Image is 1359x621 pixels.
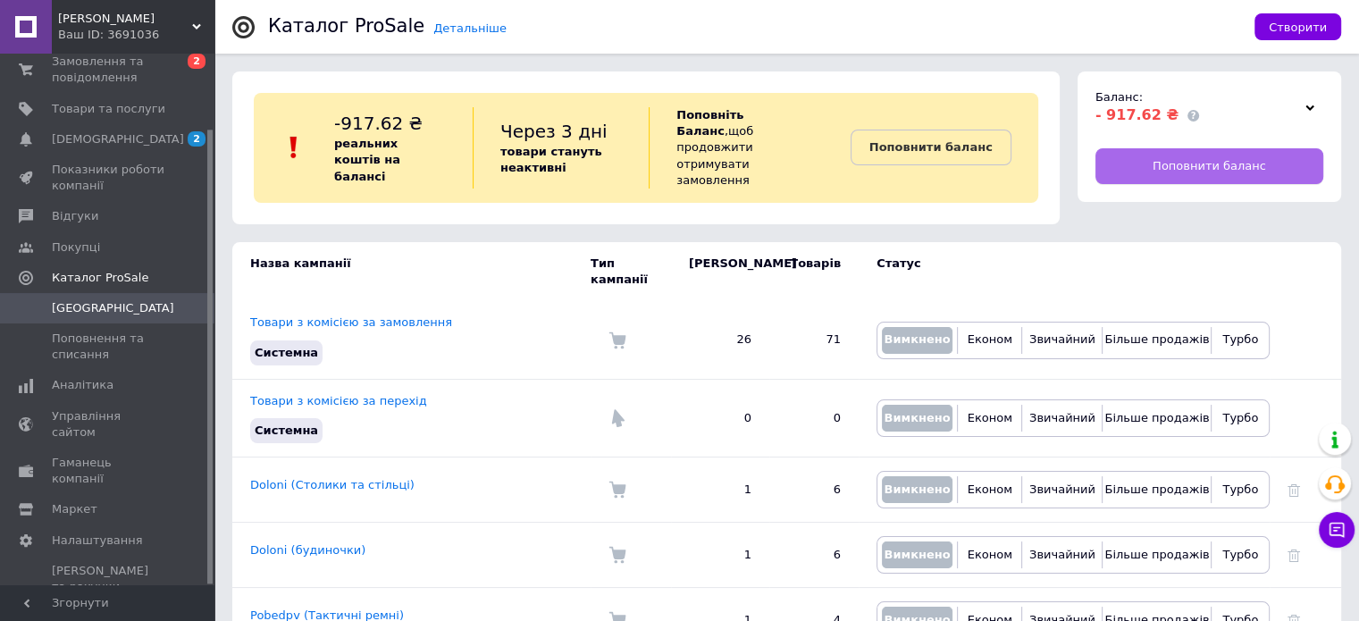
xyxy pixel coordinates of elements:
button: Вимкнено [882,405,952,432]
td: 0 [769,379,859,457]
a: Видалити [1288,548,1300,561]
span: Товари та послуги [52,101,165,117]
button: Створити [1254,13,1341,40]
span: Показники роботи компанії [52,162,165,194]
button: Економ [962,327,1017,354]
button: Економ [962,541,1017,568]
span: Створити [1269,21,1327,34]
span: Вимкнено [884,332,950,346]
span: Більше продажів [1104,332,1209,346]
a: Doloni (Столики та стільці) [250,478,415,491]
button: Більше продажів [1107,405,1206,432]
td: 71 [769,301,859,379]
span: Турбо [1222,332,1258,346]
button: Звичайний [1027,405,1097,432]
span: 2 [188,54,206,69]
span: Гаманець компанії [52,455,165,487]
span: Турбо [1222,483,1258,496]
span: Маркет [52,501,97,517]
img: Комісія за замовлення [608,546,626,564]
a: Поповнити баланс [1095,148,1323,184]
span: -917.62 ₴ [334,113,423,134]
td: Назва кампанії [232,242,591,301]
td: [PERSON_NAME] [671,242,769,301]
span: 2 [188,131,206,147]
span: Економ [968,332,1012,346]
span: Економ [968,411,1012,424]
span: Каталог ProSale [52,270,148,286]
button: Більше продажів [1107,476,1206,503]
a: Товари з комісією за замовлення [250,315,452,329]
span: Через 3 дні [500,121,608,142]
button: Звичайний [1027,541,1097,568]
img: Комісія за замовлення [608,331,626,349]
button: Вимкнено [882,476,952,503]
td: Товарів [769,242,859,301]
div: Ваш ID: 3691036 [58,27,214,43]
img: :exclamation: [281,134,307,161]
span: Більше продажів [1104,548,1209,561]
span: [GEOGRAPHIC_DATA] [52,300,174,316]
td: 6 [769,457,859,523]
span: Більше продажів [1104,411,1209,424]
span: Звичайний [1029,411,1095,424]
b: Поповнити баланс [869,140,993,154]
span: Економ [968,483,1012,496]
span: Баланс: [1095,90,1143,104]
a: Товари з комісією за перехід [250,394,427,407]
div: Каталог ProSale [268,17,424,36]
span: Турбо [1222,548,1258,561]
b: реальних коштів на балансі [334,137,400,182]
span: Покупці [52,239,100,256]
td: 26 [671,301,769,379]
span: Управління сайтом [52,408,165,441]
a: Видалити [1288,483,1300,496]
span: Економ [968,548,1012,561]
span: Замовлення та повідомлення [52,54,165,86]
span: Вимкнено [884,483,950,496]
span: Вимкнено [884,548,950,561]
td: 6 [769,523,859,588]
a: Doloni (будиночки) [250,543,365,557]
span: [DEMOGRAPHIC_DATA] [52,131,184,147]
a: Детальніше [433,21,507,35]
span: Аналітика [52,377,113,393]
span: Звичайний [1029,483,1095,496]
span: - 917.62 ₴ [1095,106,1179,123]
td: Тип кампанії [591,242,671,301]
span: Звичайний [1029,332,1095,346]
span: Твій Магазин [58,11,192,27]
button: Вимкнено [882,541,952,568]
span: Вимкнено [884,411,950,424]
span: Поповнення та списання [52,331,165,363]
img: Комісія за замовлення [608,481,626,499]
span: Турбо [1222,411,1258,424]
button: Більше продажів [1107,541,1206,568]
button: Звичайний [1027,327,1097,354]
button: Турбо [1216,476,1264,503]
button: Турбо [1216,541,1264,568]
span: Налаштування [52,533,143,549]
button: Турбо [1216,405,1264,432]
button: Економ [962,476,1017,503]
b: товари стануть неактивні [500,145,602,174]
button: Чат з покупцем [1319,512,1355,548]
b: Поповніть Баланс [676,108,743,138]
div: , щоб продовжити отримувати замовлення [649,107,850,189]
button: Більше продажів [1107,327,1206,354]
a: Поповнити баланс [851,130,1011,165]
img: Комісія за перехід [608,409,626,427]
td: Статус [859,242,1270,301]
span: Більше продажів [1104,483,1209,496]
button: Вимкнено [882,327,952,354]
td: 0 [671,379,769,457]
span: Системна [255,346,318,359]
span: Звичайний [1029,548,1095,561]
span: Системна [255,424,318,437]
button: Економ [962,405,1017,432]
button: Турбо [1216,327,1264,354]
span: Відгуки [52,208,98,224]
td: 1 [671,457,769,523]
td: 1 [671,523,769,588]
span: Поповнити баланс [1153,158,1266,174]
